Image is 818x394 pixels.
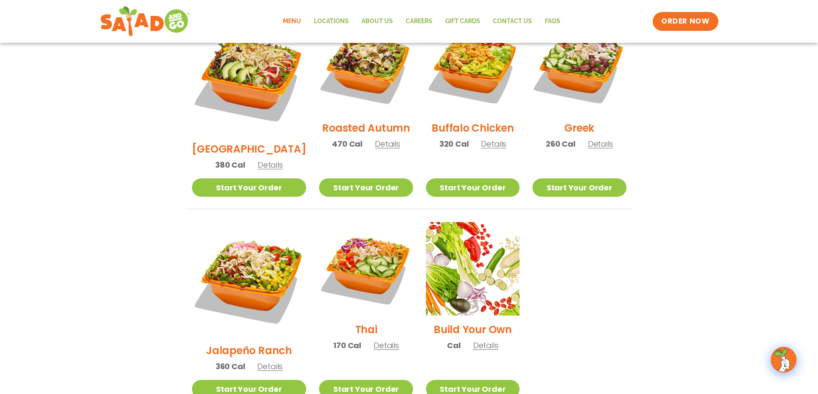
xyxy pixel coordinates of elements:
[487,12,538,31] a: Contact Us
[192,222,307,337] img: Product photo for Jalapeño Ranch Salad
[333,340,361,351] span: 170 Cal
[439,138,469,150] span: 320 Cal
[215,159,245,171] span: 380 Cal
[216,361,245,372] span: 360 Cal
[653,12,718,31] a: ORDER NOW
[426,222,520,316] img: Product photo for Build Your Own
[564,120,594,135] h2: Greek
[277,12,567,31] nav: Menu
[257,361,283,372] span: Details
[322,120,410,135] h2: Roasted Autumn
[277,12,307,31] a: Menu
[319,222,413,316] img: Product photo for Thai Salad
[399,12,439,31] a: Careers
[546,138,575,150] span: 260 Cal
[374,340,399,351] span: Details
[532,21,626,114] img: Product photo for Greek Salad
[772,348,796,372] img: wpChatIcon
[588,138,613,149] span: Details
[355,322,377,337] h2: Thai
[473,340,499,351] span: Details
[319,21,413,114] img: Product photo for Roasted Autumn Salad
[439,12,487,31] a: GIFT CARDS
[206,343,292,358] h2: Jalapeño Ranch
[332,138,362,150] span: 470 Cal
[192,21,307,135] img: Product photo for BBQ Ranch Salad
[319,178,413,197] a: Start Your Order
[434,322,512,337] h2: Build Your Own
[192,178,307,197] a: Start Your Order
[192,141,307,156] h2: [GEOGRAPHIC_DATA]
[426,21,520,114] img: Product photo for Buffalo Chicken Salad
[375,138,400,149] span: Details
[258,159,283,170] span: Details
[447,340,460,351] span: Cal
[661,16,709,27] span: ORDER NOW
[532,178,626,197] a: Start Your Order
[432,120,514,135] h2: Buffalo Chicken
[307,12,355,31] a: Locations
[355,12,399,31] a: About Us
[100,4,191,39] img: new-SAG-logo-768×292
[481,138,506,149] span: Details
[538,12,567,31] a: FAQs
[426,178,520,197] a: Start Your Order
